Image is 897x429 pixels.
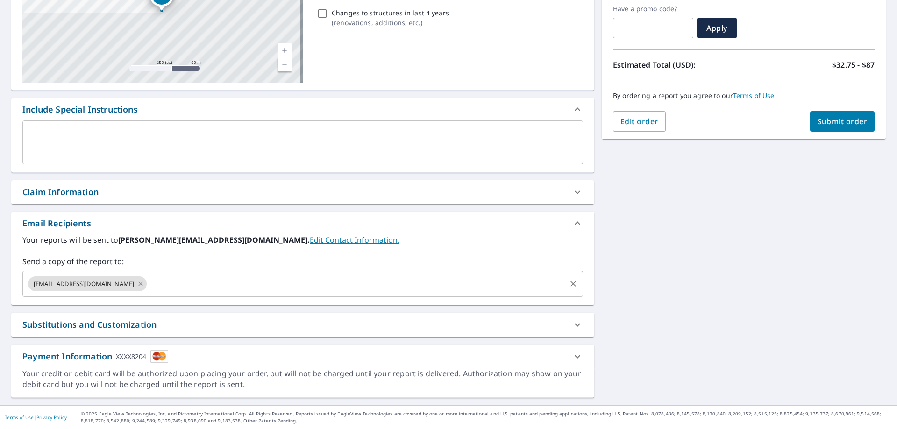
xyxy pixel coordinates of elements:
[613,111,666,132] button: Edit order
[278,43,292,57] a: Current Level 17, Zoom In
[36,414,67,421] a: Privacy Policy
[832,59,875,70] p: $32.75 - $87
[11,345,594,368] div: Payment InformationXXXX8204cardImage
[11,313,594,337] div: Substitutions and Customization
[28,276,147,291] div: [EMAIL_ADDRESS][DOMAIN_NAME]
[332,18,449,28] p: ( renovations, additions, etc. )
[11,212,594,234] div: Email Recipients
[116,350,146,363] div: XXXX8204
[613,5,693,13] label: Have a promo code?
[22,368,583,390] div: Your credit or debit card will be authorized upon placing your order, but will not be charged unt...
[5,415,67,420] p: |
[620,116,658,127] span: Edit order
[22,186,99,198] div: Claim Information
[118,235,310,245] b: [PERSON_NAME][EMAIL_ADDRESS][DOMAIN_NAME].
[150,350,168,363] img: cardImage
[613,91,875,100] p: By ordering a report you agree to our
[733,91,775,100] a: Terms of Use
[613,59,744,70] p: Estimated Total (USD):
[5,414,34,421] a: Terms of Use
[818,116,868,127] span: Submit order
[310,235,399,245] a: EditContactInfo
[22,350,168,363] div: Payment Information
[705,23,729,33] span: Apply
[22,103,138,116] div: Include Special Instructions
[22,318,157,331] div: Substitutions and Customization
[11,180,594,204] div: Claim Information
[11,98,594,120] div: Include Special Instructions
[22,217,91,230] div: Email Recipients
[81,410,892,424] p: © 2025 Eagle View Technologies, Inc. and Pictometry International Corp. All Rights Reserved. Repo...
[278,57,292,71] a: Current Level 17, Zoom Out
[28,280,140,288] span: [EMAIL_ADDRESS][DOMAIN_NAME]
[810,111,875,132] button: Submit order
[332,8,449,18] p: Changes to structures in last 4 years
[567,277,580,290] button: Clear
[697,18,737,38] button: Apply
[22,234,583,246] label: Your reports will be sent to
[22,256,583,267] label: Send a copy of the report to:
